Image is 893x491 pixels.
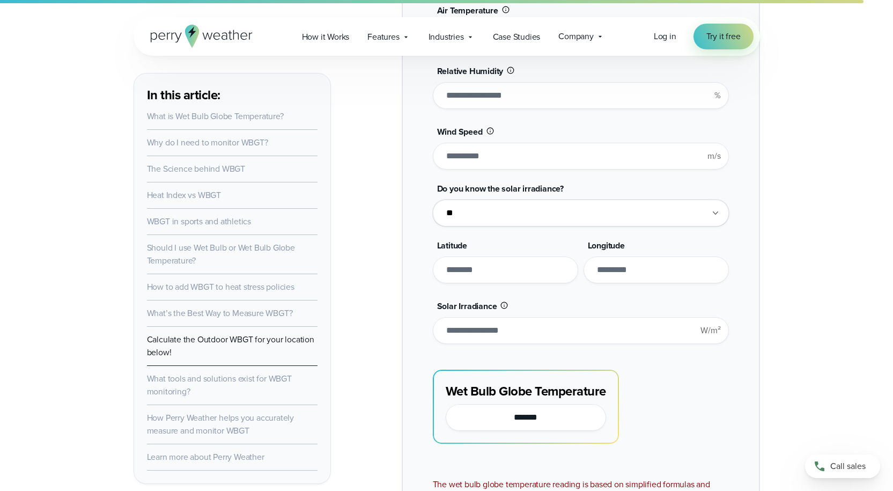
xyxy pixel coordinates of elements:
span: Latitude [437,239,467,252]
a: Why do I need to monitor WBGT? [147,136,268,149]
span: Case Studies [493,31,541,43]
span: Log in [654,30,676,42]
span: Try it free [706,30,741,43]
a: Heat Index vs WBGT [147,189,221,201]
span: Wind Speed [437,126,483,138]
span: Relative Humidity [437,65,504,77]
a: Call sales [805,455,880,478]
a: WBGT in sports and athletics [147,215,251,228]
a: What is Wet Bulb Globe Temperature? [147,110,284,122]
span: Call sales [830,460,866,473]
span: Solar Irradiance [437,300,497,312]
span: Air Temperature [437,4,498,17]
span: Features [367,31,399,43]
a: What’s the Best Way to Measure WBGT? [147,307,293,319]
span: Longitude [588,239,625,252]
a: How Perry Weather helps you accurately measure and monitor WBGT [147,412,294,437]
a: The Science behind WBGT [147,163,245,175]
a: Try it free [693,24,754,49]
a: Log in [654,30,676,43]
h3: In this article: [147,86,318,104]
span: Do you know the solar irradiance? [437,182,564,195]
a: Should I use Wet Bulb or Wet Bulb Globe Temperature? [147,241,295,267]
a: Case Studies [484,26,550,48]
a: What tools and solutions exist for WBGT monitoring? [147,372,292,398]
a: How it Works [293,26,359,48]
a: How to add WBGT to heat stress policies [147,281,294,293]
span: Industries [429,31,464,43]
span: Company [558,30,594,43]
span: How it Works [302,31,350,43]
a: Learn more about Perry Weather [147,451,264,463]
a: Calculate the Outdoor WBGT for your location below! [147,333,314,358]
